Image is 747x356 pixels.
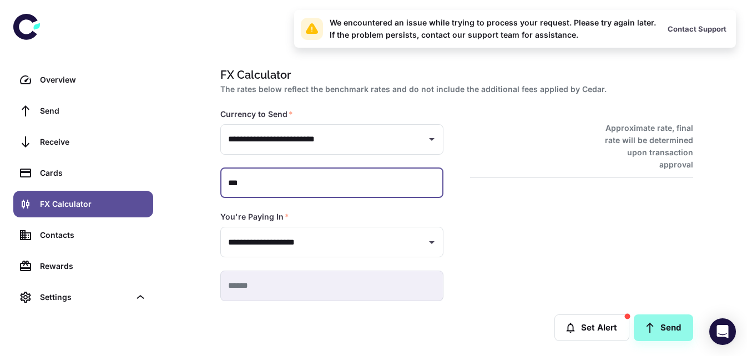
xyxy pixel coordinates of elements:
[330,17,656,41] div: We encountered an issue while trying to process your request. Please try again later. If the prob...
[13,222,153,248] a: Contacts
[13,191,153,217] a: FX Calculator
[220,211,289,222] label: You're Paying In
[40,229,147,241] div: Contacts
[665,21,729,37] button: Contact Support
[634,314,693,341] a: Send
[40,260,147,272] div: Rewards
[424,131,440,147] button: Open
[40,136,147,148] div: Receive
[709,318,736,345] div: Open Intercom Messenger
[13,284,153,311] div: Settings
[220,67,689,83] h1: FX Calculator
[13,129,153,155] a: Receive
[593,122,693,171] h6: Approximate rate, final rate will be determined upon transaction approval
[13,67,153,93] a: Overview
[13,160,153,186] a: Cards
[40,198,147,210] div: FX Calculator
[13,98,153,124] a: Send
[220,109,293,120] label: Currency to Send
[40,74,147,86] div: Overview
[554,314,629,341] button: Set Alert
[13,253,153,279] a: Rewards
[424,235,440,250] button: Open
[40,105,147,117] div: Send
[40,167,147,179] div: Cards
[40,291,130,303] div: Settings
